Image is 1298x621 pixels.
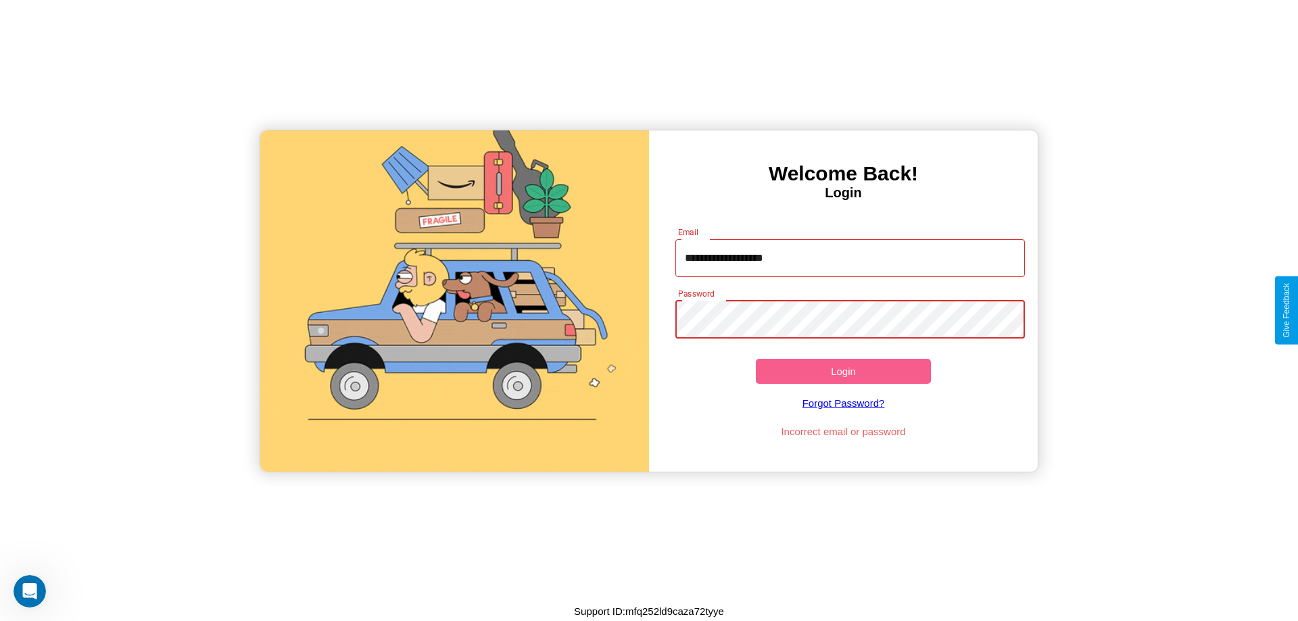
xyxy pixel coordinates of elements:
p: Incorrect email or password [669,422,1019,441]
a: Forgot Password? [669,384,1019,422]
button: Login [756,359,931,384]
div: Give Feedback [1282,283,1291,338]
label: Email [678,226,699,238]
iframe: Intercom live chat [14,575,46,607]
h3: Welcome Back! [649,162,1038,185]
label: Password [678,288,714,299]
p: Support ID: mfq252ld9caza72tyye [574,602,724,620]
img: gif [260,130,649,472]
h4: Login [649,185,1038,201]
